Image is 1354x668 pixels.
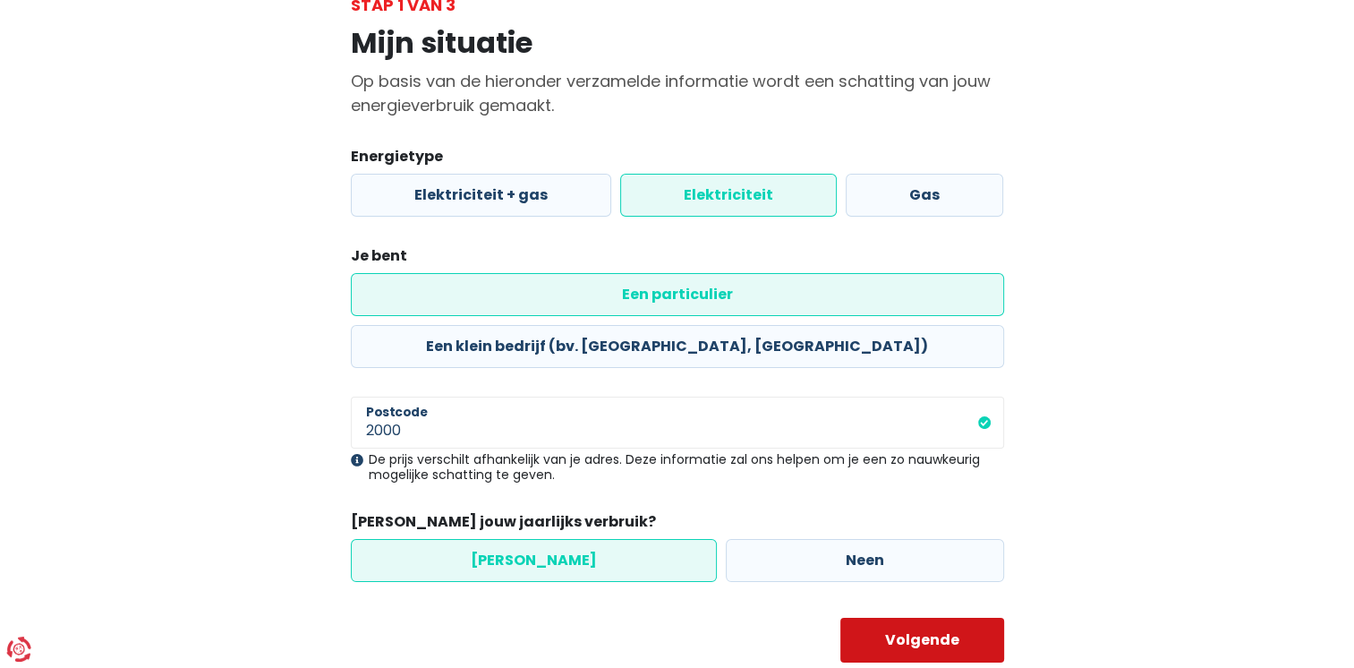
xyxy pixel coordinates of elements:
label: [PERSON_NAME] [351,539,717,582]
label: Een particulier [351,273,1004,316]
input: 1000 [351,397,1004,449]
div: De prijs verschilt afhankelijk van je adres. Deze informatie zal ons helpen om je een zo nauwkeur... [351,452,1004,483]
h1: Mijn situatie [351,26,1004,60]
legend: Je bent [351,245,1004,273]
p: Op basis van de hieronder verzamelde informatie wordt een schatting van jouw energieverbruik gema... [351,69,1004,117]
legend: [PERSON_NAME] jouw jaarlijks verbruik? [351,511,1004,539]
legend: Energietype [351,146,1004,174]
label: Gas [846,174,1003,217]
button: Volgende [840,618,1004,663]
label: Elektriciteit + gas [351,174,611,217]
label: Neen [726,539,1004,582]
label: Elektriciteit [620,174,837,217]
label: Een klein bedrijf (bv. [GEOGRAPHIC_DATA], [GEOGRAPHIC_DATA]) [351,325,1004,368]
